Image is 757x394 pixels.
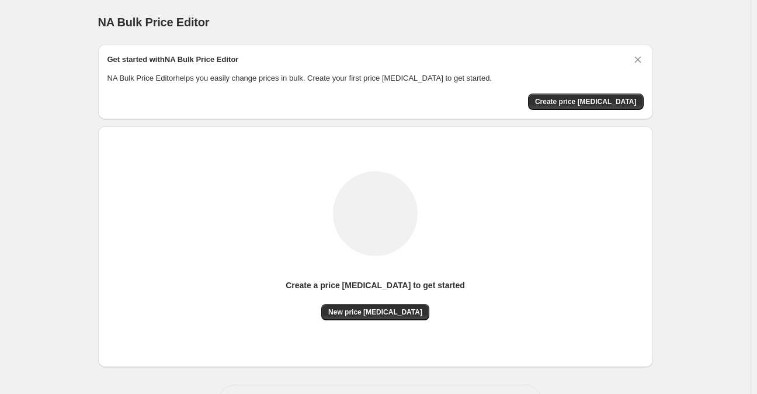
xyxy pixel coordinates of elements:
p: NA Bulk Price Editor helps you easily change prices in bulk. Create your first price [MEDICAL_DAT... [107,72,644,84]
span: NA Bulk Price Editor [98,16,210,29]
span: New price [MEDICAL_DATA] [328,307,422,317]
button: New price [MEDICAL_DATA] [321,304,429,320]
button: Dismiss card [632,54,644,65]
button: Create price change job [528,94,644,110]
h2: Get started with NA Bulk Price Editor [107,54,239,65]
span: Create price [MEDICAL_DATA] [535,97,637,106]
p: Create a price [MEDICAL_DATA] to get started [286,279,465,291]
